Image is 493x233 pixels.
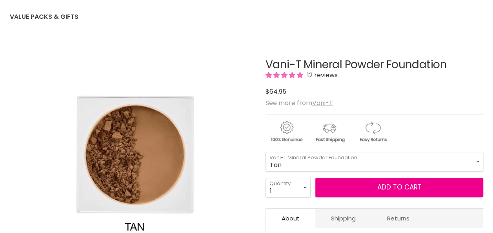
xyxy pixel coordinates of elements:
[266,209,315,228] a: About
[309,120,350,144] img: shipping.gif
[312,98,333,107] a: Vani-T
[266,98,333,107] span: See more from
[266,71,305,80] span: 4.75 stars
[266,59,483,71] h1: Vani-T Mineral Powder Foundation
[305,71,338,80] span: 12 reviews
[377,182,421,192] span: Add to cart
[266,178,311,197] select: Quantity
[266,120,307,144] img: genuine.gif
[315,178,483,197] button: Add to cart
[352,120,393,144] img: returns.gif
[266,87,286,96] span: $64.95
[315,209,371,228] a: Shipping
[371,209,425,228] a: Returns
[4,9,84,25] a: Value Packs & Gifts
